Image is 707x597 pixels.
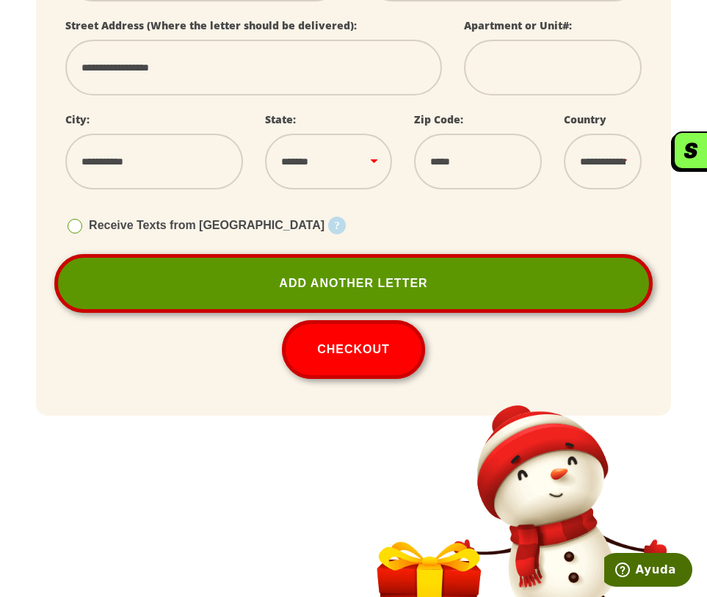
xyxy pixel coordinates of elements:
[89,219,325,231] span: Receive Texts from [GEOGRAPHIC_DATA]
[65,18,357,32] label: Street Address (Where the letter should be delivered):
[604,553,692,590] iframe: Abre un widget desde donde se puede obtener más información
[464,18,572,32] label: Apartment or Unit#:
[282,320,425,379] button: Checkout
[265,112,296,126] label: State:
[564,112,606,126] label: Country
[65,112,90,126] label: City:
[54,254,653,313] a: Add Another Letter
[414,112,463,126] label: Zip Code:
